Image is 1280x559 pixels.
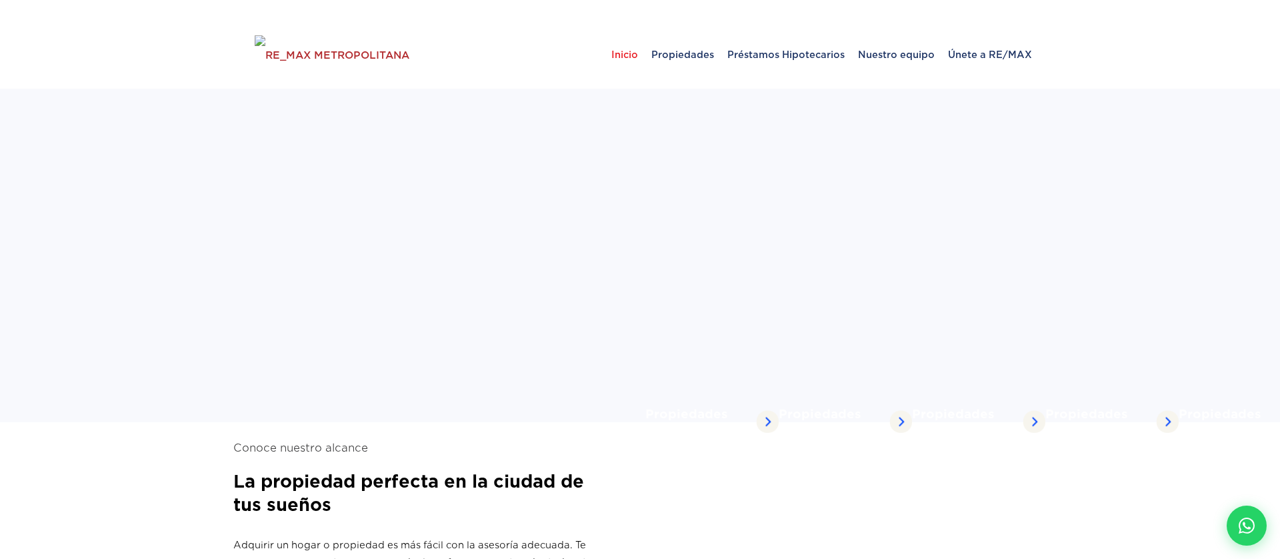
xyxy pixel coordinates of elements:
a: Únete a RE/MAX [941,21,1039,88]
a: RE/MAX Metropolitana [255,21,409,88]
span: Propiedades listadas [779,407,889,436]
span: Préstamos Hipotecarios [721,35,851,75]
span: Propiedades listadas [1045,407,1156,436]
span: Conoce nuestro alcance [233,440,607,456]
span: Únete a RE/MAX [941,35,1039,75]
img: RE_MAX METROPOLITANA [255,35,409,75]
a: Nuestro equipo [851,21,941,88]
span: Propiedades listadas [645,407,756,436]
span: Inicio [605,35,645,75]
img: Arrow Right [889,410,912,433]
img: Arrow Right [1156,410,1179,433]
img: Arrow Right [1023,410,1045,433]
span: Propiedades [645,35,721,75]
img: Arrow Right [756,410,779,433]
a: Inicio [605,21,645,88]
a: Préstamos Hipotecarios [721,21,851,88]
span: Nuestro equipo [851,35,941,75]
h2: La propiedad perfecta en la ciudad de tus sueños [233,470,607,516]
span: Propiedades listadas [912,407,1023,436]
a: Propiedades [645,21,721,88]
